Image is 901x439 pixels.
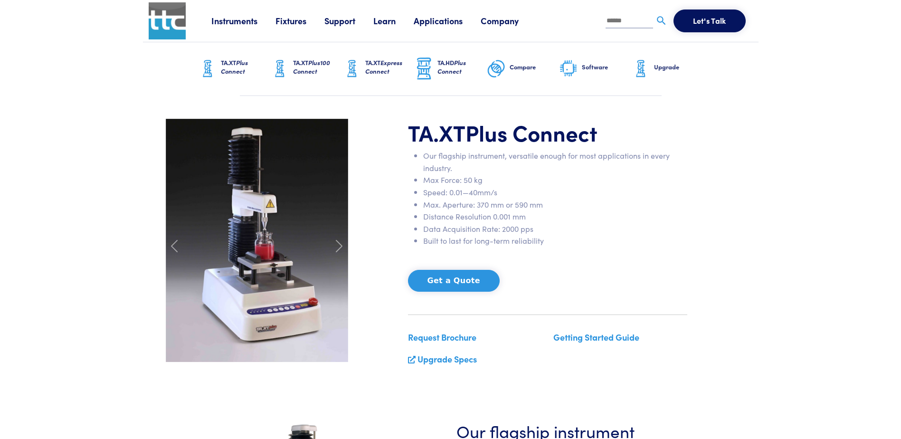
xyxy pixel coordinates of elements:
[631,42,703,95] a: Upgrade
[414,15,481,27] a: Applications
[559,59,578,79] img: software-graphic.png
[408,331,476,343] a: Request Brochure
[631,57,650,81] img: ta-xt-graphic.png
[582,63,631,71] h6: Software
[423,223,687,235] li: Data Acquisition Rate: 2000 pps
[423,210,687,223] li: Distance Resolution 0.001 mm
[423,174,687,186] li: Max Force: 50 kg
[437,58,466,76] span: Plus Connect
[673,10,746,32] button: Let's Talk
[423,186,687,199] li: Speed: 0.01—40mm/s
[275,15,324,27] a: Fixtures
[373,15,414,27] a: Learn
[559,42,631,95] a: Software
[221,58,270,76] h6: TA.XT
[423,235,687,247] li: Built to last for long-term reliability
[149,2,186,39] img: ttc_logo_1x1_v1.0.png
[365,58,402,76] span: Express Connect
[408,119,687,146] h1: TA.XT
[481,15,537,27] a: Company
[221,58,248,76] span: Plus Connect
[198,57,217,81] img: ta-xt-graphic.png
[423,199,687,211] li: Max. Aperture: 370 mm or 590 mm
[342,42,415,95] a: TA.XTExpress Connect
[553,331,639,343] a: Getting Started Guide
[437,58,487,76] h6: TA.HD
[293,58,330,76] span: Plus100 Connect
[423,150,687,174] li: Our flagship instrument, versatile enough for most applications in every industry.
[166,119,348,362] img: carousel-ta-xt-plus-bloom.jpg
[211,15,275,27] a: Instruments
[198,42,270,95] a: TA.XTPlus Connect
[417,353,477,365] a: Upgrade Specs
[270,57,289,81] img: ta-xt-graphic.png
[342,57,361,81] img: ta-xt-graphic.png
[293,58,342,76] h6: TA.XT
[465,117,598,147] span: Plus Connect
[487,42,559,95] a: Compare
[324,15,373,27] a: Support
[487,57,506,81] img: compare-graphic.png
[510,63,559,71] h6: Compare
[365,58,415,76] h6: TA.XT
[270,42,342,95] a: TA.XTPlus100 Connect
[408,270,500,292] button: Get a Quote
[415,57,434,81] img: ta-hd-graphic.png
[415,42,487,95] a: TA.HDPlus Connect
[654,63,703,71] h6: Upgrade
